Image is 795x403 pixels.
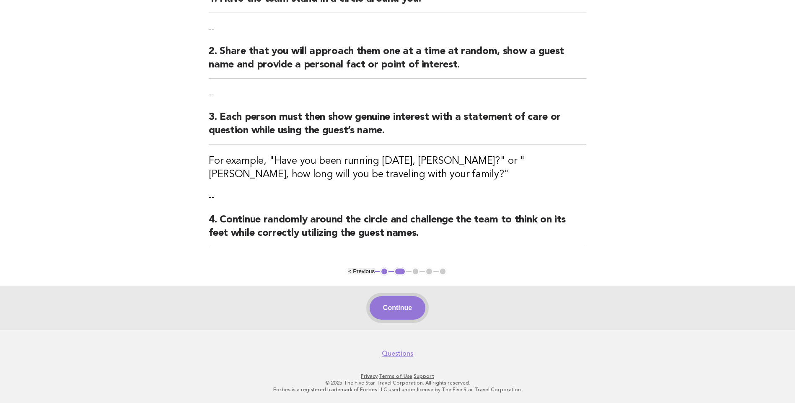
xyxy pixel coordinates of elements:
h2: 3. Each person must then show genuine interest with a statement of care or question while using t... [209,111,586,145]
h2: 4. Continue randomly around the circle and challenge the team to think on its feet while correctl... [209,213,586,247]
button: 2 [394,267,406,276]
a: Privacy [361,373,378,379]
p: -- [209,23,586,35]
p: © 2025 The Five Star Travel Corporation. All rights reserved. [141,380,654,386]
p: -- [209,191,586,203]
h2: 2. Share that you will approach them one at a time at random, show a guest name and provide a per... [209,45,586,79]
a: Questions [382,349,413,358]
a: Terms of Use [379,373,412,379]
p: · · [141,373,654,380]
button: < Previous [348,268,375,274]
p: -- [209,89,586,101]
button: Continue [370,296,425,320]
button: 1 [380,267,388,276]
h3: For example, "Have you been running [DATE], [PERSON_NAME]?" or "[PERSON_NAME], how long will you ... [209,155,586,181]
a: Support [414,373,434,379]
p: Forbes is a registered trademark of Forbes LLC used under license by The Five Star Travel Corpora... [141,386,654,393]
